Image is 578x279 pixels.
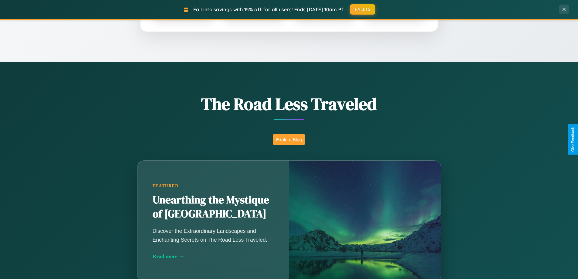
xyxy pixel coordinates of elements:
div: Give Feedback [571,127,575,152]
button: Explore Blog [273,134,305,145]
div: Read more → [153,253,274,260]
p: Discover the Extraordinary Landscapes and Enchanting Secrets on The Road Less Traveled. [153,227,274,244]
h2: Unearthing the Mystique of [GEOGRAPHIC_DATA] [153,193,274,221]
div: Featured [153,183,274,189]
h1: The Road Less Traveled [107,92,471,116]
span: Fall into savings with 15% off for all users! Ends [DATE] 10am PT. [193,6,345,12]
button: FALL15 [350,4,375,15]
